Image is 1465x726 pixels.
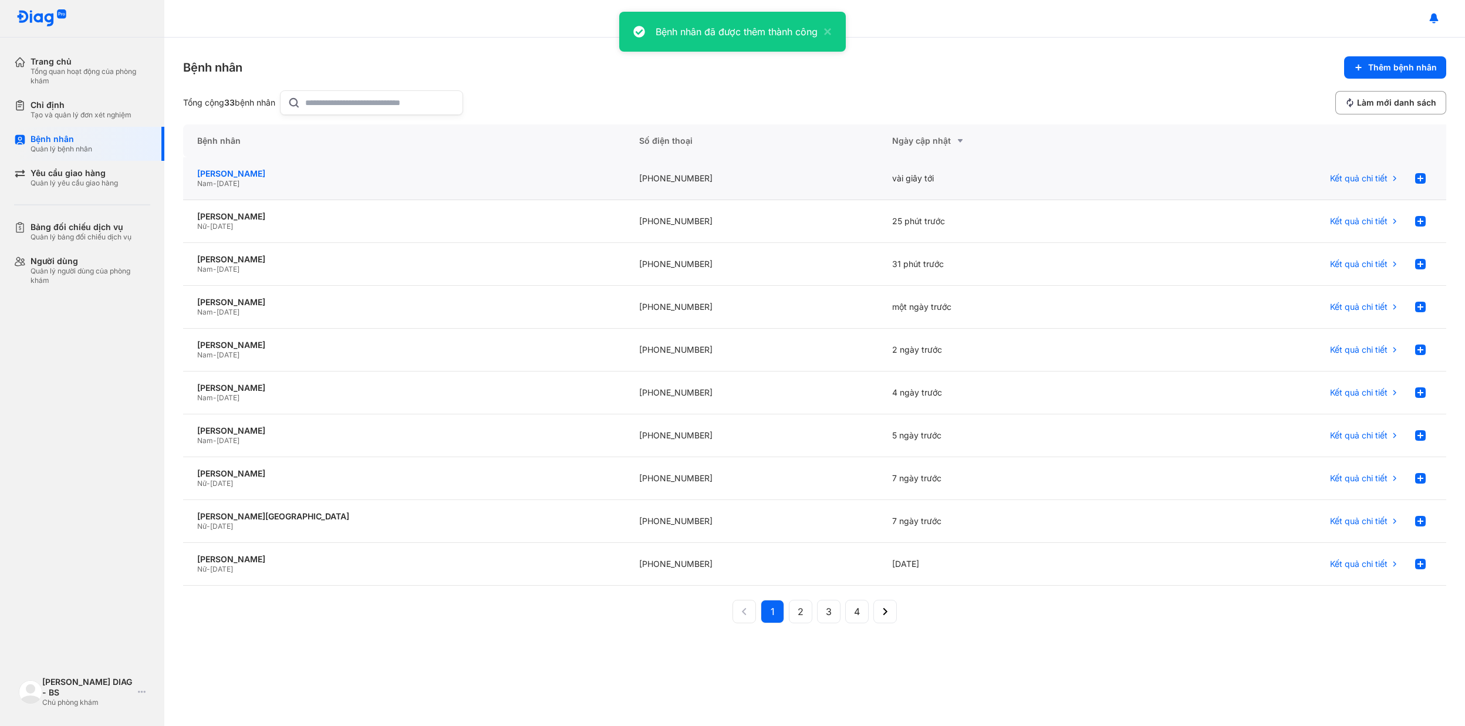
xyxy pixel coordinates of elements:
span: Kết quả chi tiết [1330,216,1388,227]
span: Kết quả chi tiết [1330,516,1388,526]
span: [DATE] [217,350,239,359]
div: [PHONE_NUMBER] [625,457,877,500]
div: Bệnh nhân [183,59,242,76]
div: 5 ngày trước [878,414,1130,457]
span: 33 [224,97,235,107]
div: Ngày cập nhật [892,134,1116,148]
div: Yêu cầu giao hàng [31,168,118,178]
div: vài giây tới [878,157,1130,200]
span: 1 [771,605,775,619]
div: Tổng cộng bệnh nhân [183,97,275,108]
div: Trang chủ [31,56,150,67]
button: 1 [761,600,784,623]
span: Kết quả chi tiết [1330,302,1388,312]
div: [PERSON_NAME] [197,383,611,393]
div: [PERSON_NAME] [197,254,611,265]
div: 31 phút trước [878,243,1130,286]
div: Quản lý yêu cầu giao hàng [31,178,118,188]
div: [PHONE_NUMBER] [625,200,877,243]
div: [PERSON_NAME] [197,297,611,308]
div: [PHONE_NUMBER] [625,414,877,457]
div: [PERSON_NAME] [197,468,611,479]
span: Nam [197,393,213,402]
div: Chủ phòng khám [42,698,133,707]
span: Nam [197,350,213,359]
div: [PERSON_NAME] [197,554,611,565]
div: Tạo và quản lý đơn xét nghiệm [31,110,131,120]
span: Kết quả chi tiết [1330,387,1388,398]
span: - [213,350,217,359]
button: 3 [817,600,840,623]
span: [DATE] [210,565,233,573]
div: [PHONE_NUMBER] [625,329,877,372]
div: [PERSON_NAME] [197,168,611,179]
span: Kết quả chi tiết [1330,559,1388,569]
div: [PERSON_NAME] [197,426,611,436]
div: Bệnh nhân [31,134,92,144]
div: [PHONE_NUMBER] [625,286,877,329]
button: Làm mới danh sách [1335,91,1446,114]
div: [PHONE_NUMBER] [625,372,877,414]
span: [DATE] [210,222,233,231]
span: Nữ [197,565,207,573]
span: Thêm bệnh nhân [1368,62,1437,73]
span: - [213,308,217,316]
span: [DATE] [210,479,233,488]
span: Kết quả chi tiết [1330,473,1388,484]
div: Quản lý người dùng của phòng khám [31,266,150,285]
span: - [213,265,217,273]
span: - [207,565,210,573]
img: logo [19,680,42,704]
span: [DATE] [217,265,239,273]
div: 7 ngày trước [878,500,1130,543]
div: [PHONE_NUMBER] [625,243,877,286]
span: Nam [197,265,213,273]
div: [PHONE_NUMBER] [625,543,877,586]
span: 3 [826,605,832,619]
div: Bệnh nhân [183,124,625,157]
button: 4 [845,600,869,623]
div: một ngày trước [878,286,1130,329]
div: Tổng quan hoạt động của phòng khám [31,67,150,86]
span: Kết quả chi tiết [1330,345,1388,355]
span: - [207,222,210,231]
span: Nữ [197,222,207,231]
span: - [213,436,217,445]
span: 4 [854,605,860,619]
span: Nam [197,436,213,445]
div: [PERSON_NAME] [197,340,611,350]
span: Nữ [197,479,207,488]
button: 2 [789,600,812,623]
button: close [818,25,832,39]
div: Bảng đối chiếu dịch vụ [31,222,131,232]
div: Bệnh nhân đã được thêm thành công [656,25,818,39]
span: Nam [197,308,213,316]
div: Quản lý bệnh nhân [31,144,92,154]
span: Kết quả chi tiết [1330,173,1388,184]
span: Làm mới danh sách [1357,97,1436,108]
span: [DATE] [217,179,239,188]
span: Nữ [197,522,207,531]
div: [DATE] [878,543,1130,586]
div: 4 ngày trước [878,372,1130,414]
div: Chỉ định [31,100,131,110]
div: [PERSON_NAME][GEOGRAPHIC_DATA] [197,511,611,522]
span: - [207,522,210,531]
div: Quản lý bảng đối chiếu dịch vụ [31,232,131,242]
span: [DATE] [217,393,239,402]
span: [DATE] [210,522,233,531]
span: Kết quả chi tiết [1330,430,1388,441]
span: Nam [197,179,213,188]
span: [DATE] [217,436,239,445]
div: [PERSON_NAME] [197,211,611,222]
button: Thêm bệnh nhân [1344,56,1446,79]
span: 2 [798,605,804,619]
div: [PHONE_NUMBER] [625,500,877,543]
div: 2 ngày trước [878,329,1130,372]
div: 7 ngày trước [878,457,1130,500]
div: Số điện thoại [625,124,877,157]
span: - [213,179,217,188]
span: Kết quả chi tiết [1330,259,1388,269]
span: - [213,393,217,402]
div: [PHONE_NUMBER] [625,157,877,200]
